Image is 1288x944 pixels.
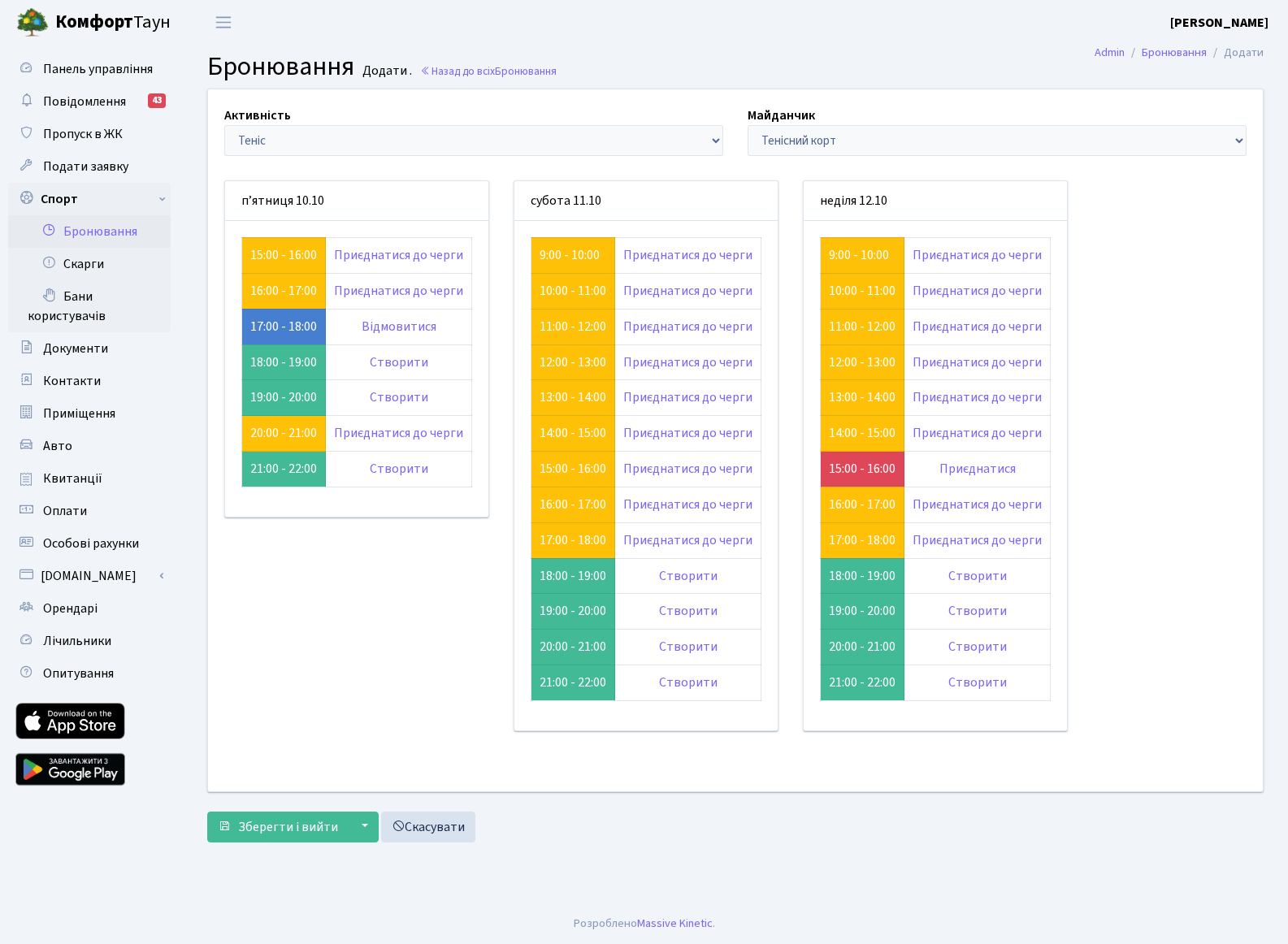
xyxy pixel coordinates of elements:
[1170,14,1268,32] b: [PERSON_NAME]
[43,535,139,552] span: Особові рахунки
[43,665,114,682] span: Опитування
[203,9,244,36] button: Переключити навігацію
[913,353,1042,371] a: Приєднатися до черги
[540,246,600,264] a: 9:00 - 10:00
[829,318,896,336] a: 11:00 - 12:00
[8,625,171,657] a: Лічильники
[623,282,752,300] a: Приєднатися до черги
[821,558,904,594] td: 18:00 - 19:00
[43,502,87,520] span: Оплати
[8,527,171,560] a: Особові рахунки
[43,372,101,390] span: Контакти
[540,388,606,406] a: 13:00 - 14:00
[43,340,108,357] span: Документи
[420,63,557,79] a: Назад до всіхБронювання
[370,388,428,406] a: Створити
[540,496,606,513] a: 16:00 - 17:00
[623,246,752,264] a: Приєднатися до черги
[250,282,317,300] a: 16:00 - 17:00
[8,280,171,332] a: Бани користувачів
[804,181,1067,221] div: неділя 12.10
[1095,44,1125,61] a: Admin
[913,496,1042,513] a: Приєднатися до черги
[225,181,488,221] div: п’ятниця 10.10
[238,818,338,836] span: Зберегти і вийти
[8,215,171,248] a: Бронювання
[948,638,1007,656] a: Створити
[148,93,166,108] div: 43
[948,567,1007,585] a: Створити
[8,462,171,495] a: Квитанції
[43,470,102,487] span: Квитанції
[623,318,752,336] a: Приєднатися до черги
[948,602,1007,620] a: Створити
[913,531,1042,549] a: Приєднатися до черги
[362,318,436,336] a: Відмовитися
[829,282,896,300] a: 10:00 - 11:00
[623,388,752,406] a: Приєднатися до черги
[8,430,171,462] a: Авто
[381,812,475,842] a: Скасувати
[43,600,98,617] span: Орендарі
[913,246,1042,264] a: Приєднатися до черги
[531,665,615,701] td: 21:00 - 22:00
[43,125,123,143] span: Пропуск в ЖК
[531,630,615,665] td: 20:00 - 21:00
[370,353,428,371] a: Створити
[540,424,606,442] a: 14:00 - 15:00
[334,246,463,264] a: Приєднатися до черги
[8,495,171,527] a: Оплати
[829,388,896,406] a: 13:00 - 14:00
[250,424,317,442] a: 20:00 - 21:00
[540,353,606,371] a: 12:00 - 13:00
[334,282,463,300] a: Приєднатися до черги
[8,332,171,365] a: Документи
[250,318,317,336] a: 17:00 - 18:00
[8,560,171,592] a: [DOMAIN_NAME]
[207,812,349,842] button: Зберегти і вийти
[1207,44,1264,62] li: Додати
[948,673,1007,691] a: Створити
[43,405,115,422] span: Приміщення
[242,380,326,416] td: 19:00 - 20:00
[514,181,778,221] div: субота 11.10
[821,630,904,665] td: 20:00 - 21:00
[8,85,171,118] a: Повідомлення43
[43,93,126,110] span: Повідомлення
[242,452,326,487] td: 21:00 - 22:00
[623,460,752,478] a: Приєднатися до черги
[540,318,606,336] a: 11:00 - 12:00
[540,531,606,549] a: 17:00 - 18:00
[224,106,291,125] label: Активність
[250,246,317,264] a: 15:00 - 16:00
[8,592,171,625] a: Орендарі
[623,353,752,371] a: Приєднатися до черги
[8,657,171,690] a: Опитування
[637,915,713,932] a: Massive Kinetic
[748,106,815,125] label: Майданчик
[531,558,615,594] td: 18:00 - 19:00
[829,531,896,549] a: 17:00 - 18:00
[659,567,718,585] a: Створити
[8,118,171,150] a: Пропуск в ЖК
[495,63,557,79] span: Бронювання
[829,496,896,513] a: 16:00 - 17:00
[829,460,896,478] a: 15:00 - 16:00
[43,158,128,175] span: Подати заявку
[8,248,171,280] a: Скарги
[43,60,153,78] span: Панель управління
[829,246,889,264] a: 9:00 - 10:00
[1170,13,1268,32] a: [PERSON_NAME]
[623,531,752,549] a: Приєднатися до черги
[531,594,615,630] td: 19:00 - 20:00
[1070,36,1288,70] nav: breadcrumb
[623,424,752,442] a: Приєднатися до черги
[16,6,49,39] img: logo.png
[913,318,1042,336] a: Приєднатися до черги
[829,353,896,371] a: 12:00 - 13:00
[242,344,326,380] td: 18:00 - 19:00
[540,282,606,300] a: 10:00 - 11:00
[829,424,896,442] a: 14:00 - 15:00
[334,424,463,442] a: Приєднатися до черги
[939,460,1016,478] a: Приєднатися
